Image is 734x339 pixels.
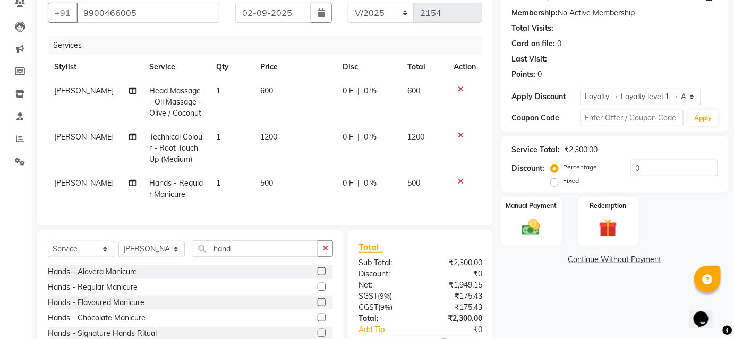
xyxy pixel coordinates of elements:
[54,132,114,142] span: [PERSON_NAME]
[343,132,353,143] span: 0 F
[359,241,383,253] span: Total
[420,268,490,280] div: ₹0
[216,178,220,188] span: 1
[216,86,220,95] span: 1
[689,297,723,328] iframe: chat widget
[54,178,114,188] span: [PERSON_NAME]
[351,257,421,268] div: Sub Total:
[511,38,555,49] div: Card on file:
[593,217,623,240] img: _gift.svg
[432,324,490,335] div: ₹0
[336,55,402,79] th: Disc
[143,55,210,79] th: Service
[54,86,114,95] span: [PERSON_NAME]
[48,55,143,79] th: Stylist
[260,178,273,188] span: 500
[150,132,203,164] span: Technical Colour - Root Touch Up (Medium)
[216,132,220,142] span: 1
[351,280,421,291] div: Net:
[564,144,598,155] div: ₹2,300.00
[420,257,490,268] div: ₹2,300.00
[516,217,546,238] img: _cash.svg
[511,91,581,102] div: Apply Discount
[48,282,138,293] div: Hands - Regular Manicure
[49,36,490,55] div: Services
[511,54,547,65] div: Last Visit:
[407,86,420,95] span: 600
[511,7,558,19] div: Membership:
[48,266,137,277] div: Hands - Alovera Manicure
[511,144,560,155] div: Service Total:
[150,86,202,118] span: Head Massage - Oil Massage - Olive / Coconut
[447,55,482,79] th: Action
[511,163,544,174] div: Discount:
[357,85,360,97] span: |
[380,292,390,300] span: 9%
[511,69,535,80] div: Points:
[364,132,377,143] span: 0 %
[688,110,718,126] button: Apply
[359,302,378,312] span: CGST
[351,291,421,302] div: ( )
[380,303,390,311] span: 9%
[254,55,336,79] th: Price
[351,324,432,335] a: Add Tip
[420,291,490,302] div: ₹175.43
[506,201,557,211] label: Manual Payment
[511,23,553,34] div: Total Visits:
[343,85,353,97] span: 0 F
[549,54,552,65] div: -
[48,3,78,23] button: +91
[48,297,144,308] div: Hands - Flavoured Manicure
[150,178,203,199] span: Hands - Regular Manicure
[407,178,420,188] span: 500
[193,240,318,257] input: Search or Scan
[48,312,146,324] div: Hands - Chocolate Manicure
[210,55,254,79] th: Qty
[581,110,684,126] input: Enter Offer / Coupon Code
[351,302,421,313] div: ( )
[420,280,490,291] div: ₹1,949.15
[364,85,377,97] span: 0 %
[420,313,490,324] div: ₹2,300.00
[401,55,447,79] th: Total
[503,254,727,265] a: Continue Without Payment
[359,291,378,301] span: SGST
[76,3,219,23] input: Search by Name/Mobile/Email/Code
[351,268,421,280] div: Discount:
[511,112,581,124] div: Coupon Code
[420,302,490,313] div: ₹175.43
[260,86,273,95] span: 600
[563,176,579,186] label: Fixed
[48,328,157,339] div: Hands - Signature Hands Ritual
[351,313,421,324] div: Total:
[260,132,277,142] span: 1200
[590,201,627,211] label: Redemption
[364,178,377,189] span: 0 %
[357,132,360,143] span: |
[557,38,561,49] div: 0
[343,178,353,189] span: 0 F
[357,178,360,189] span: |
[407,132,424,142] span: 1200
[537,69,542,80] div: 0
[563,162,597,172] label: Percentage
[511,7,718,19] div: No Active Membership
